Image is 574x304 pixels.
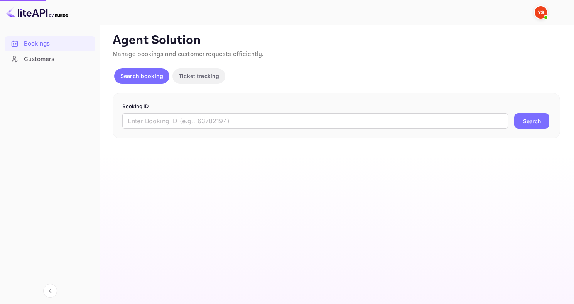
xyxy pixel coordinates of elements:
button: Collapse navigation [43,284,57,298]
a: Bookings [5,36,95,51]
span: Manage bookings and customer requests efficiently. [113,50,264,58]
div: Customers [24,55,91,64]
img: Yandex Support [535,6,547,19]
p: Agent Solution [113,33,560,48]
a: Customers [5,52,95,66]
div: Customers [5,52,95,67]
p: Ticket tracking [179,72,219,80]
input: Enter Booking ID (e.g., 63782194) [122,113,508,129]
p: Booking ID [122,103,550,110]
img: LiteAPI logo [6,6,68,19]
p: Search booking [120,72,163,80]
div: Bookings [24,39,91,48]
button: Search [514,113,549,129]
